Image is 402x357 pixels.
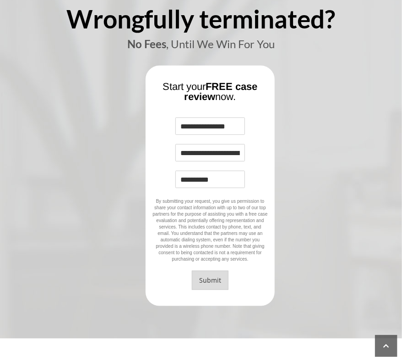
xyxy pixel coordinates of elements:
[152,199,267,262] span: By submitting your request, you give us permission to share your contact information with up to t...
[14,6,388,39] div: Wrongfully terminated?
[152,82,268,109] div: Start your now.
[192,271,228,290] button: Submit
[184,81,257,102] b: FREE case review
[127,37,166,50] b: No Fees
[14,39,388,56] div: , Until We Win For You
